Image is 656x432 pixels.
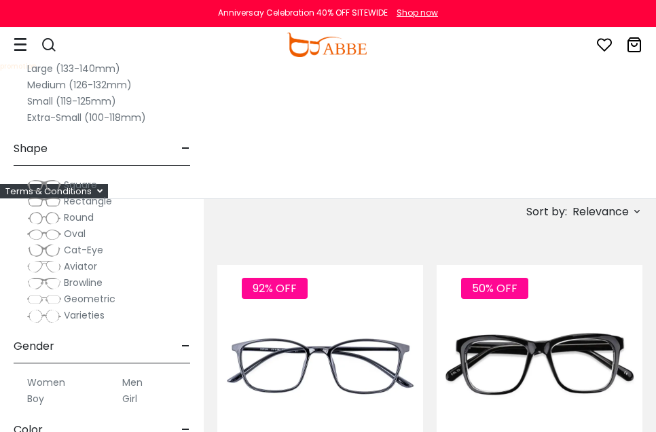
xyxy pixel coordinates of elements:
[27,309,61,323] img: Varieties.png
[181,330,190,363] span: -
[64,211,94,224] span: Round
[27,60,120,77] label: Large (133-140mm)
[14,132,48,165] span: Shape
[64,259,97,273] span: Aviator
[122,374,143,391] label: Men
[397,7,438,19] div: Shop now
[64,292,115,306] span: Geometric
[122,391,137,407] label: Girl
[27,293,61,306] img: Geometric.png
[27,260,61,274] img: Aviator.png
[64,243,103,257] span: Cat-Eye
[526,204,567,219] span: Sort by:
[64,227,86,240] span: Oval
[287,33,367,57] img: abbeglasses.com
[27,195,61,209] img: Rectangle.png
[437,314,642,417] img: Gun Laya - Plastic ,Universal Bridge Fit
[27,391,44,407] label: Boy
[64,308,105,322] span: Varieties
[64,276,103,289] span: Browline
[181,132,190,165] span: -
[218,7,388,19] div: Anniversay Celebration 40% OFF SITEWIDE
[27,228,61,241] img: Oval.png
[64,178,97,192] span: Square
[27,77,132,93] label: Medium (126-132mm)
[572,200,629,224] span: Relevance
[27,93,116,109] label: Small (119-125mm)
[217,314,423,417] img: Black Polit - TR ,Universal Bridge Fit
[27,211,61,225] img: Round.png
[14,330,54,363] span: Gender
[64,194,112,208] span: Rectangle
[242,278,308,299] span: 92% OFF
[27,374,65,391] label: Women
[27,179,61,192] img: Square.png
[461,278,528,299] span: 50% OFF
[27,109,146,126] label: Extra-Small (100-118mm)
[27,244,61,257] img: Cat-Eye.png
[390,7,438,18] a: Shop now
[27,276,61,290] img: Browline.png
